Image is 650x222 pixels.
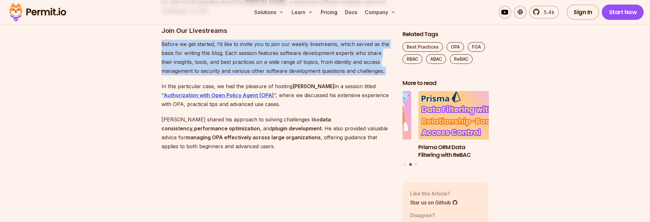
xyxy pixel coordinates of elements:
[289,6,316,19] button: Learn
[468,42,485,52] a: FGA
[415,164,417,166] button: Go to slide 3
[418,143,505,159] h3: Prisma ORM Data Filtering with ReBAC
[410,199,458,207] a: Star us on Github
[325,91,411,159] li: 1 of 3
[540,8,554,16] span: 5.4k
[410,190,458,198] p: Like this Article?
[325,143,411,159] h3: Why JWTs Can’t Handle AI Agent Access
[161,26,392,36] h3: Join Our Livestreams
[194,125,260,132] strong: performance optimization
[293,83,335,89] strong: [PERSON_NAME]
[272,125,322,132] strong: plugin development
[161,40,392,75] p: Before we get started, I’d like to invite you to join our weekly livestreams, which served as the...
[403,80,489,88] h2: More to read
[410,212,444,219] p: Disagree?
[164,92,274,98] a: Authorization with Open Policy Agent (OPA)
[418,91,505,159] a: Prisma ORM Data Filtering with ReBACPrisma ORM Data Filtering with ReBAC
[602,4,644,20] a: Start Now
[567,4,599,20] a: Sign In
[362,6,398,19] button: Company
[186,134,321,141] strong: managing OPA effectively across large organizations
[403,55,422,64] a: RBAC
[403,164,406,166] button: Go to slide 1
[403,42,443,52] a: Best Practices
[409,163,412,166] button: Go to slide 2
[252,6,286,19] button: Solutions
[418,91,505,140] img: Prisma ORM Data Filtering with ReBAC
[418,91,505,159] li: 2 of 3
[450,55,473,64] a: ReBAC
[161,82,392,109] p: In this particular case, we had the pleasure of hosting in a session titled “ ”, where we discuss...
[426,55,446,64] a: ABAC
[161,115,392,151] p: [PERSON_NAME] shared his approach to solving challenges like , , and . He also provided valuable ...
[529,6,559,19] a: 5.4k
[6,1,69,23] img: Permit logo
[447,42,464,52] a: OPA
[318,6,340,19] a: Pricing
[403,31,489,39] h2: Related Tags
[403,91,489,167] div: Posts
[342,6,360,19] a: Docs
